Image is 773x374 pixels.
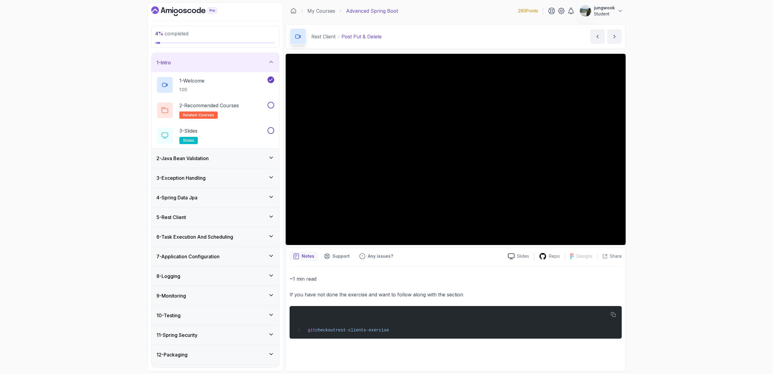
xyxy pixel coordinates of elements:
[580,5,591,17] img: user profile image
[549,253,560,259] p: Repo
[183,138,194,143] span: slides
[658,240,767,347] iframe: chat widget
[179,102,239,109] p: 2 - Recommended Courses
[594,11,615,17] p: Student
[179,77,204,84] p: 1 - Welcome
[503,253,534,260] a: Slides
[156,76,274,93] button: 1-Welcome1:00
[152,266,279,286] button: 8-Logging
[156,312,181,319] h3: 10 - Testing
[597,253,622,259] button: Share
[610,253,622,259] p: Share
[152,168,279,188] button: 3-Exception Handling
[290,275,622,283] p: ~1 min read
[156,102,274,119] button: 2-Recommended Coursesrelated-courses
[311,33,335,40] p: Rest Client
[152,188,279,207] button: 4-Spring Data Jpa
[155,31,188,37] span: completed
[156,214,186,221] h3: 5 - Rest Client
[342,33,382,40] p: Post Put & Delete
[179,127,197,134] p: 3 - Slides
[156,127,274,144] button: 3-Slidesslides
[590,29,605,44] button: previous content
[155,31,163,37] span: 4 %
[156,292,186,299] h3: 9 - Monitoring
[290,251,318,261] button: notes button
[315,328,335,333] span: checkout
[286,54,626,245] iframe: 2 - POST PUT & DELETE
[356,251,397,261] button: Feedback button
[179,87,204,93] p: 1:00
[152,286,279,305] button: 9-Monitoring
[748,350,767,368] iframe: chat widget
[152,306,279,325] button: 10-Testing
[156,174,206,182] h3: 3 - Exception Handling
[332,253,350,259] p: Support
[594,5,615,11] p: jungwook
[152,345,279,364] button: 12-Packaging
[156,233,233,240] h3: 6 - Task Execution And Scheduling
[346,7,398,15] p: Advanced Spring Boot
[183,113,214,118] span: related-courses
[156,59,171,66] h3: 1 - Intro
[307,7,335,15] a: My Courses
[517,253,529,259] p: Slides
[156,253,220,260] h3: 7 - Application Configuration
[152,227,279,247] button: 6-Task Execution And Scheduling
[579,5,623,17] button: user profile imagejungwookStudent
[308,328,315,333] span: git
[290,290,622,299] p: If you have not done the exercise and want to follow along with the section
[152,247,279,266] button: 7-Application Configuration
[368,253,393,259] p: Any issues?
[320,251,353,261] button: Support button
[152,149,279,168] button: 2-Java Bean Validation
[151,6,231,16] a: Dashboard
[302,253,314,259] p: Notes
[335,328,389,333] span: rest-clients-exercise
[156,351,188,358] h3: 12 - Packaging
[156,272,180,280] h3: 8 - Logging
[156,331,197,339] h3: 11 - Spring Security
[156,194,197,201] h3: 4 - Spring Data Jpa
[156,155,209,162] h3: 2 - Java Bean Validation
[607,29,622,44] button: next content
[152,208,279,227] button: 5-Rest Client
[152,325,279,345] button: 11-Spring Security
[518,8,538,14] p: 290 Points
[290,8,297,14] a: Dashboard
[152,53,279,72] button: 1-Intro
[576,253,592,259] p: Designs
[534,253,565,260] a: Repo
